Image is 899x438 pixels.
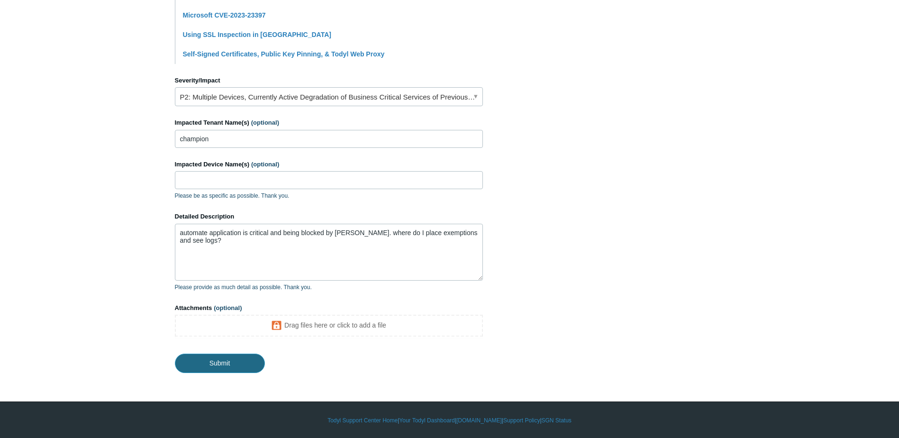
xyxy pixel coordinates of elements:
[175,76,483,85] label: Severity/Impact
[175,160,483,169] label: Impacted Device Name(s)
[456,416,502,425] a: [DOMAIN_NAME]
[183,11,266,19] a: Microsoft CVE-2023-23397
[503,416,540,425] a: Support Policy
[175,303,483,313] label: Attachments
[542,416,572,425] a: SGN Status
[175,416,725,425] div: | | | |
[214,304,242,311] span: (optional)
[183,50,385,58] a: Self-Signed Certificates, Public Key Pinning, & Todyl Web Proxy
[183,31,331,38] a: Using SSL Inspection in [GEOGRAPHIC_DATA]
[175,87,483,106] a: P2: Multiple Devices, Currently Active Degradation of Business Critical Services of Previously Wo...
[175,283,483,292] p: Please provide as much detail as possible. Thank you.
[251,119,279,126] span: (optional)
[175,118,483,128] label: Impacted Tenant Name(s)
[175,192,483,200] p: Please be as specific as possible. Thank you.
[327,416,398,425] a: Todyl Support Center Home
[175,212,483,221] label: Detailed Description
[251,161,279,168] span: (optional)
[399,416,454,425] a: Your Todyl Dashboard
[175,354,265,373] input: Submit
